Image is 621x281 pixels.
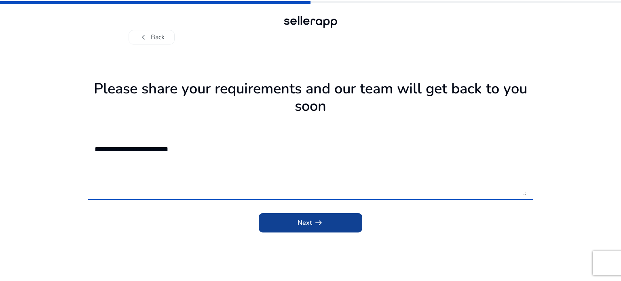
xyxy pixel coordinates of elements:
span: arrow_right_alt [314,218,323,228]
span: Next [298,218,323,228]
span: chevron_left [139,32,148,42]
button: chevron_leftBack [129,30,175,44]
button: Nextarrow_right_alt [259,213,362,232]
h1: Please share your requirements and our team will get back to you soon [88,80,533,115]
